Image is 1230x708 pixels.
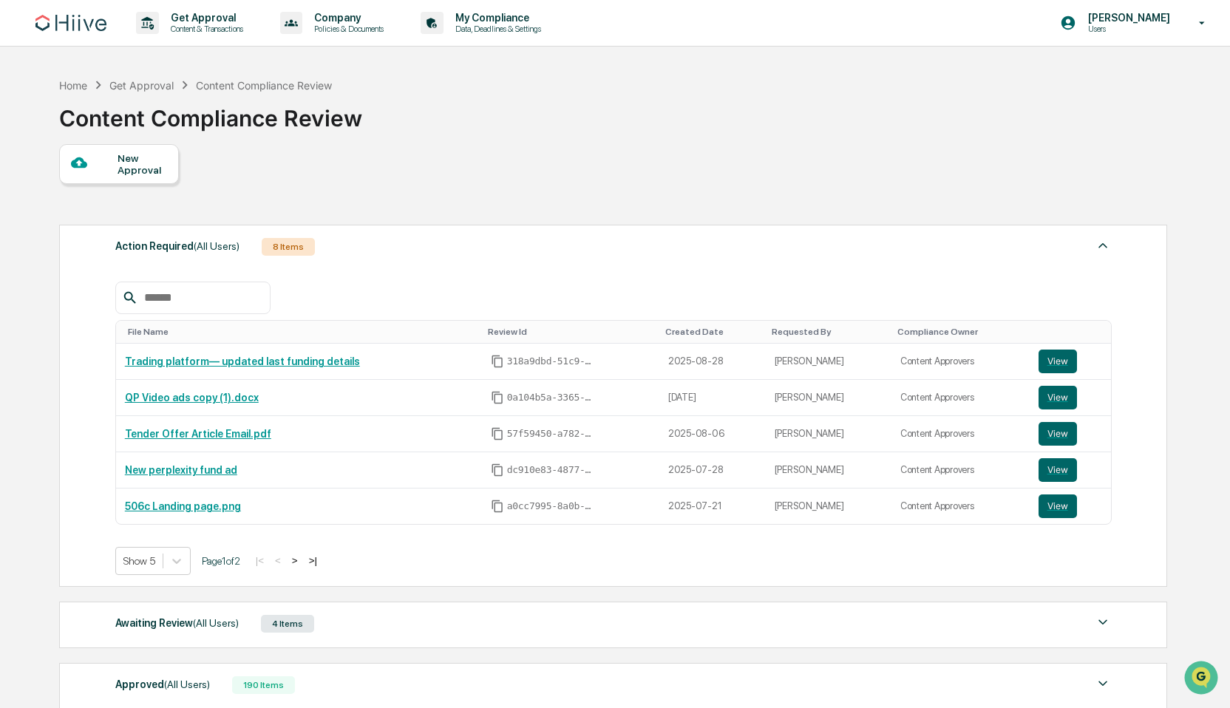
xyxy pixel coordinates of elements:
[1094,613,1112,631] img: caret
[1039,386,1077,409] button: View
[1039,494,1077,518] button: View
[507,392,596,404] span: 0a104b5a-3365-4e16-98ad-43a4f330f6db
[30,186,95,201] span: Preclearance
[15,216,27,228] div: 🔎
[261,615,314,633] div: 4 Items
[659,489,766,524] td: 2025-07-21
[59,93,362,132] div: Content Compliance Review
[159,24,251,34] p: Content & Transactions
[118,152,167,176] div: New Approval
[766,344,891,380] td: [PERSON_NAME]
[9,208,99,235] a: 🔎Data Lookup
[262,238,315,256] div: 8 Items
[15,31,269,55] p: How can we help?
[891,416,1030,452] td: Content Approvers
[491,463,504,477] span: Copy Id
[104,250,179,262] a: Powered byPylon
[101,180,189,207] a: 🗄️Attestations
[194,240,239,252] span: (All Users)
[115,236,239,256] div: Action Required
[125,500,241,512] a: 506c Landing page.png
[125,392,259,404] a: QP Video ads copy (1).docx
[271,554,285,567] button: <
[891,452,1030,489] td: Content Approvers
[444,24,548,34] p: Data, Deadlines & Settings
[202,555,240,567] span: Page 1 of 2
[1039,458,1077,482] button: View
[159,12,251,24] p: Get Approval
[128,327,476,337] div: Toggle SortBy
[897,327,1024,337] div: Toggle SortBy
[507,355,596,367] span: 318a9dbd-51c9-473e-9dd0-57efbaa2a655
[125,464,237,476] a: New perplexity fund ad
[196,79,332,92] div: Content Compliance Review
[766,452,891,489] td: [PERSON_NAME]
[1039,422,1102,446] a: View
[125,355,360,367] a: Trading platform— updated last funding details
[491,391,504,404] span: Copy Id
[1039,458,1102,482] a: View
[9,180,101,207] a: 🖐️Preclearance
[109,79,174,92] div: Get Approval
[1183,659,1223,699] iframe: Open customer support
[659,344,766,380] td: 2025-08-28
[507,464,596,476] span: dc910e83-4877-4103-b15e-bf87db00f614
[1094,236,1112,254] img: caret
[891,344,1030,380] td: Content Approvers
[30,214,93,229] span: Data Lookup
[1076,12,1178,24] p: [PERSON_NAME]
[444,12,548,24] p: My Compliance
[193,617,239,629] span: (All Users)
[659,380,766,416] td: [DATE]
[50,113,242,128] div: Start new chat
[107,188,119,200] div: 🗄️
[125,428,271,440] a: Tender Offer Article Email.pdf
[891,489,1030,524] td: Content Approvers
[1094,675,1112,692] img: caret
[488,327,653,337] div: Toggle SortBy
[665,327,760,337] div: Toggle SortBy
[164,678,210,690] span: (All Users)
[772,327,886,337] div: Toggle SortBy
[766,416,891,452] td: [PERSON_NAME]
[1042,327,1105,337] div: Toggle SortBy
[1039,386,1102,409] a: View
[50,128,187,140] div: We're available if you need us!
[251,118,269,135] button: Start new chat
[491,500,504,513] span: Copy Id
[766,380,891,416] td: [PERSON_NAME]
[659,416,766,452] td: 2025-08-06
[15,113,41,140] img: 1746055101610-c473b297-6a78-478c-a979-82029cc54cd1
[1039,350,1077,373] button: View
[288,554,302,567] button: >
[115,675,210,694] div: Approved
[122,186,183,201] span: Attestations
[251,554,268,567] button: |<
[115,613,239,633] div: Awaiting Review
[15,188,27,200] div: 🖐️
[1076,24,1178,34] p: Users
[35,15,106,31] img: logo
[507,428,596,440] span: 57f59450-a782-4865-ac16-a45fae92c464
[232,676,295,694] div: 190 Items
[891,380,1030,416] td: Content Approvers
[1039,494,1102,518] a: View
[1039,350,1102,373] a: View
[305,554,322,567] button: >|
[147,251,179,262] span: Pylon
[491,427,504,440] span: Copy Id
[507,500,596,512] span: a0cc7995-8a0b-4b72-ac1a-878fd3692143
[1039,422,1077,446] button: View
[491,355,504,368] span: Copy Id
[302,24,391,34] p: Policies & Documents
[302,12,391,24] p: Company
[59,79,87,92] div: Home
[766,489,891,524] td: [PERSON_NAME]
[38,67,244,83] input: Clear
[659,452,766,489] td: 2025-07-28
